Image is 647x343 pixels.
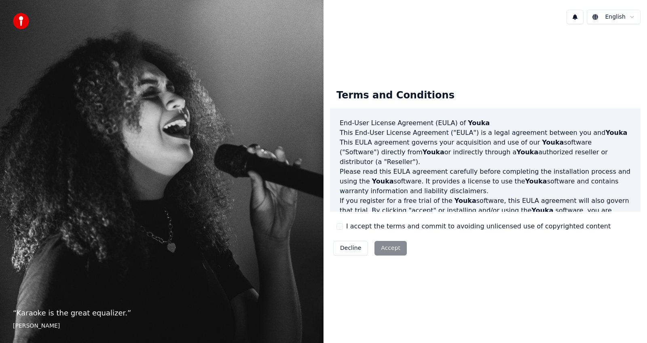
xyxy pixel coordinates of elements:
[340,196,631,235] p: If you register for a free trial of the software, this EULA agreement will also govern that trial...
[455,197,476,205] span: Youka
[516,148,538,156] span: Youka
[340,128,631,138] p: This End-User License Agreement ("EULA") is a legal agreement between you and
[340,138,631,167] p: This EULA agreement governs your acquisition and use of our software ("Software") directly from o...
[372,177,394,185] span: Youka
[340,118,631,128] h3: End-User License Agreement (EULA) of
[525,177,547,185] span: Youka
[13,322,311,330] footer: [PERSON_NAME]
[605,129,627,136] span: Youka
[532,207,554,214] span: Youka
[423,148,444,156] span: Youka
[333,241,368,256] button: Decline
[346,222,611,231] label: I accept the terms and commit to avoiding unlicensed use of copyrighted content
[340,167,631,196] p: Please read this EULA agreement carefully before completing the installation process and using th...
[468,119,490,127] span: Youka
[13,307,311,319] p: “ Karaoke is the great equalizer. ”
[542,138,564,146] span: Youka
[330,83,461,109] div: Terms and Conditions
[13,13,29,29] img: youka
